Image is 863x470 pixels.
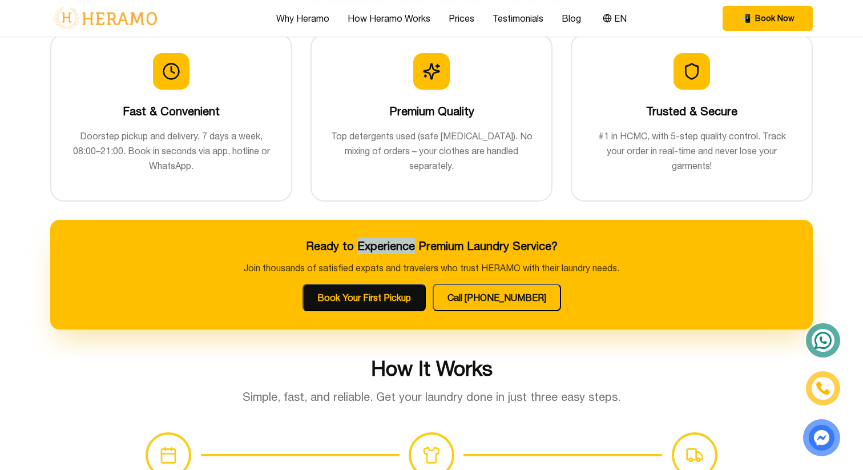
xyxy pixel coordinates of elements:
span: phone [741,13,751,24]
h3: Premium Quality [330,103,533,119]
a: Prices [449,11,474,25]
p: Doorstep pickup and delivery, 7 days a week, 08:00–21:00. Book in seconds via app, hotline or Wha... [70,128,273,173]
button: Book Your First Pickup [303,284,426,311]
a: How Heramo Works [348,11,430,25]
button: phone Book Now [723,6,813,31]
p: Top detergents used (safe [MEDICAL_DATA]). No mixing of orders – your clothes are handled separat... [330,128,533,173]
a: Blog [562,11,581,25]
span: Book Now [755,13,795,24]
button: Call [PHONE_NUMBER] [433,284,561,311]
a: Testimonials [493,11,543,25]
h2: How It Works [50,357,813,380]
img: phone-icon [816,381,830,396]
p: Simple, fast, and reliable. Get your laundry done in just three easy steps. [240,389,623,405]
h3: Fast & Convenient [70,103,273,119]
a: phone-icon [808,373,838,404]
p: #1 in HCMC, with 5-step quality control. Track your order in real-time and never lose your garments! [590,128,793,173]
img: logo-with-text.png [50,6,160,30]
a: Why Heramo [276,11,329,25]
button: EN [599,11,630,26]
p: Join thousands of satisfied expats and travelers who trust HERAMO with their laundry needs. [68,261,795,275]
h3: Ready to Experience Premium Laundry Service? [68,238,795,254]
h3: Trusted & Secure [590,103,793,119]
